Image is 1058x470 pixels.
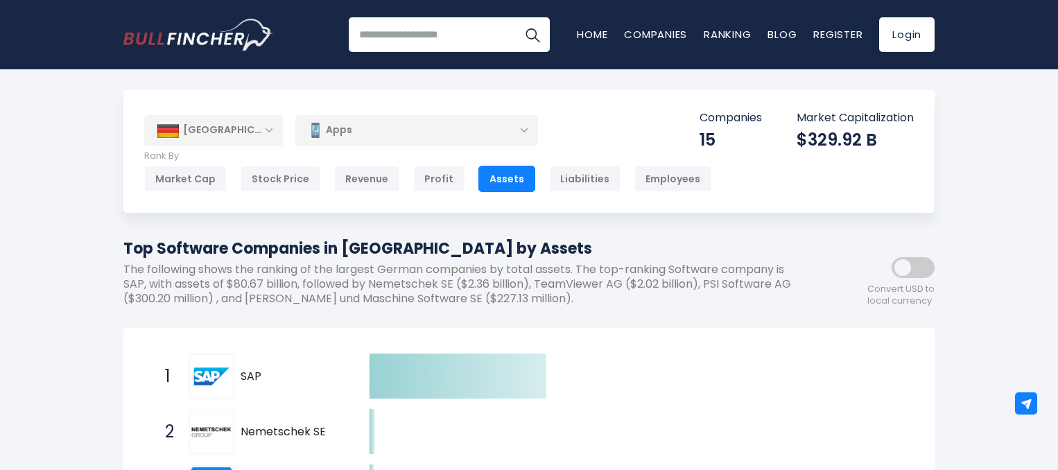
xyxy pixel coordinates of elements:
[413,166,465,192] div: Profit
[577,27,607,42] a: Home
[295,114,538,146] div: Apps
[704,27,751,42] a: Ranking
[334,166,399,192] div: Revenue
[191,356,232,397] img: SAP
[123,263,810,306] p: The following shows the ranking of the largest German companies by total assets. The top-ranking ...
[144,115,283,146] div: [GEOGRAPHIC_DATA]
[634,166,711,192] div: Employees
[813,27,862,42] a: Register
[700,111,762,125] p: Companies
[515,17,550,52] button: Search
[768,27,797,42] a: Blog
[879,17,935,52] a: Login
[797,111,914,125] p: Market Capitalization
[700,129,762,150] div: 15
[241,369,345,384] span: SAP
[478,166,535,192] div: Assets
[549,166,621,192] div: Liabilities
[797,129,914,150] div: $329.92 B
[144,150,711,162] p: Rank By
[123,19,272,51] a: Go to homepage
[241,425,345,439] span: Nemetschek SE
[123,237,810,260] h1: Top Software Companies in [GEOGRAPHIC_DATA] by Assets
[158,365,172,388] span: 1
[867,284,935,307] span: Convert USD to local currency
[191,427,232,437] img: Nemetschek SE
[241,166,320,192] div: Stock Price
[624,27,687,42] a: Companies
[123,19,273,51] img: Bullfincher logo
[144,166,227,192] div: Market Cap
[158,420,172,444] span: 2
